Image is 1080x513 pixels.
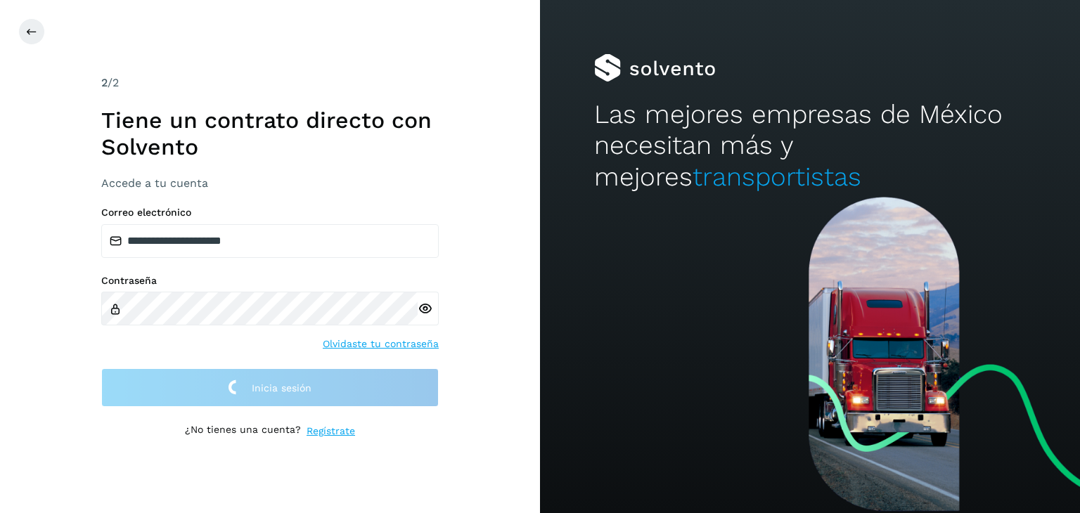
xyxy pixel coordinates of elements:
button: Inicia sesión [101,368,439,407]
span: transportistas [693,162,861,192]
div: /2 [101,74,439,91]
label: Correo electrónico [101,207,439,219]
span: 2 [101,76,108,89]
a: Regístrate [307,424,355,439]
label: Contraseña [101,275,439,287]
h1: Tiene un contrato directo con Solvento [101,107,439,161]
span: Inicia sesión [252,383,311,393]
h2: Las mejores empresas de México necesitan más y mejores [594,99,1026,193]
h3: Accede a tu cuenta [101,176,439,190]
a: Olvidaste tu contraseña [323,337,439,351]
p: ¿No tienes una cuenta? [185,424,301,439]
